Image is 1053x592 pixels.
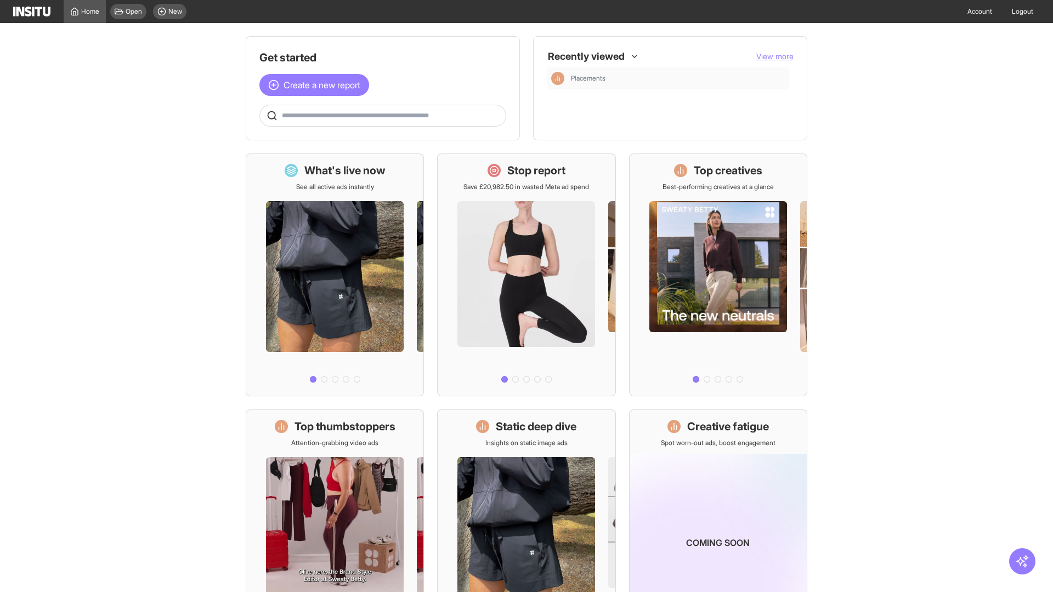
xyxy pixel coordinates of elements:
[259,74,369,96] button: Create a new report
[463,183,589,191] p: Save £20,982.50 in wasted Meta ad spend
[437,153,615,396] a: Stop reportSave £20,982.50 in wasted Meta ad spend
[126,7,142,16] span: Open
[756,51,794,62] button: View more
[246,153,424,396] a: What's live nowSee all active ads instantly
[304,163,386,178] h1: What's live now
[291,439,378,447] p: Attention-grabbing video ads
[485,439,568,447] p: Insights on static image ads
[756,52,794,61] span: View more
[694,163,762,178] h1: Top creatives
[571,74,785,83] span: Placements
[295,419,395,434] h1: Top thumbstoppers
[296,183,374,191] p: See all active ads instantly
[81,7,99,16] span: Home
[663,183,774,191] p: Best-performing creatives at a glance
[168,7,182,16] span: New
[13,7,50,16] img: Logo
[284,78,360,92] span: Create a new report
[551,72,564,85] div: Insights
[259,50,506,65] h1: Get started
[571,74,605,83] span: Placements
[507,163,565,178] h1: Stop report
[629,153,807,396] a: Top creativesBest-performing creatives at a glance
[496,419,576,434] h1: Static deep dive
